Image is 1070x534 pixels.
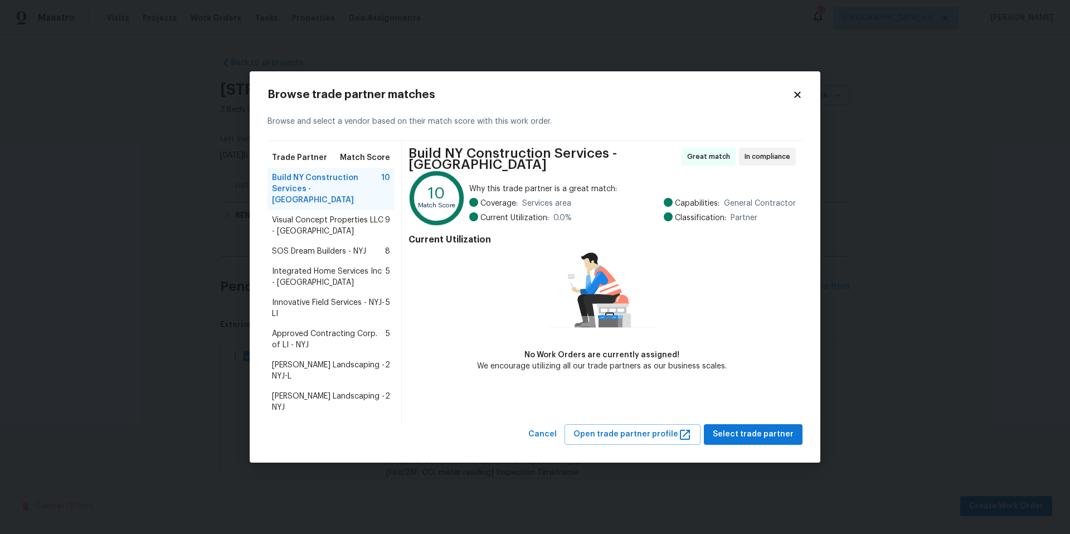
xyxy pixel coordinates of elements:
[272,360,385,382] span: [PERSON_NAME] Landscaping - NYJ-L
[408,148,678,170] span: Build NY Construction Services - [GEOGRAPHIC_DATA]
[477,349,727,361] div: No Work Orders are currently assigned!
[524,424,561,445] button: Cancel
[469,183,796,195] span: Why this trade partner is a great match:
[385,246,390,257] span: 8
[381,172,390,206] span: 10
[687,151,735,162] span: Great match
[745,151,795,162] span: In compliance
[713,428,794,441] span: Select trade partner
[724,198,796,209] span: General Contractor
[272,328,386,351] span: Approved Contracting Corp. of LI - NYJ
[573,428,692,441] span: Open trade partner profile
[267,103,802,141] div: Browse and select a vendor based on their match score with this work order.
[272,152,327,163] span: Trade Partner
[528,428,557,441] span: Cancel
[480,212,549,224] span: Current Utilization:
[418,203,455,209] text: Match Score
[272,391,385,413] span: [PERSON_NAME] Landscaping - NYJ
[704,424,802,445] button: Select trade partner
[272,246,366,257] span: SOS Dream Builders - NYJ
[480,198,518,209] span: Coverage:
[428,186,445,201] text: 10
[267,89,792,100] h2: Browse trade partner matches
[477,361,727,372] div: We encourage utilizing all our trade partners as our business scales.
[565,424,701,445] button: Open trade partner profile
[675,212,726,224] span: Classification:
[386,297,390,319] span: 5
[408,234,796,245] h4: Current Utilization
[272,172,381,206] span: Build NY Construction Services - [GEOGRAPHIC_DATA]
[385,215,390,237] span: 9
[272,297,386,319] span: Innovative Field Services - NYJ-LI
[272,215,385,237] span: Visual Concept Properties LLC - [GEOGRAPHIC_DATA]
[385,391,390,413] span: 2
[385,360,390,382] span: 2
[731,212,757,224] span: Partner
[272,266,386,288] span: Integrated Home Services Inc - [GEOGRAPHIC_DATA]
[553,212,572,224] span: 0.0 %
[386,266,390,288] span: 5
[386,328,390,351] span: 5
[522,198,571,209] span: Services area
[340,152,390,163] span: Match Score
[675,198,719,209] span: Capabilities:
